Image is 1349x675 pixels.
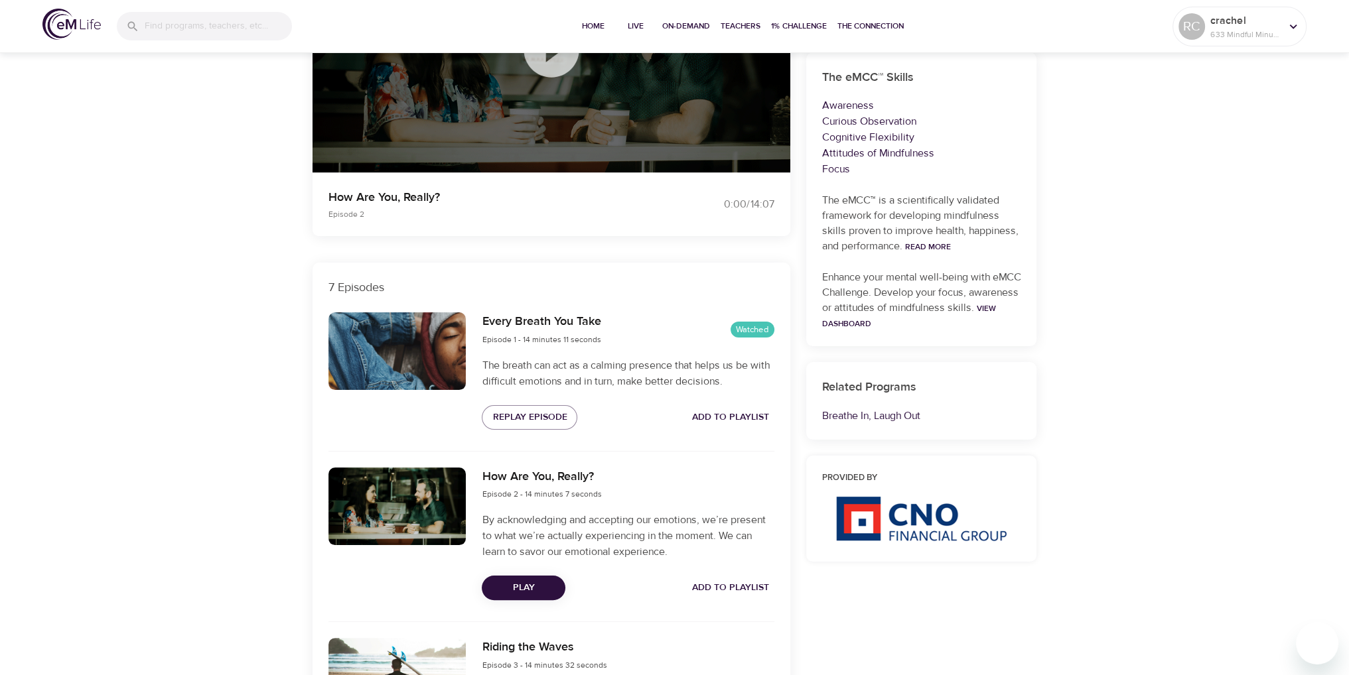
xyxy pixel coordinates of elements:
img: CNO%20logo.png [835,496,1007,541]
p: Curious Observation [822,113,1021,129]
span: Watched [731,324,774,336]
span: Play [492,580,555,596]
img: logo [42,9,101,40]
p: How Are You, Really? [328,188,659,206]
a: View Dashboard [822,303,996,329]
span: Episode 3 - 14 minutes 32 seconds [482,660,606,670]
span: Home [577,19,609,33]
button: Replay Episode [482,405,577,430]
span: Episode 1 - 14 minutes 11 seconds [482,334,601,345]
p: Awareness [822,97,1021,113]
div: 0:00 / 14:07 [675,197,774,212]
p: The eMCC™ is a scientifically validated framework for developing mindfulness skills proven to imp... [822,193,1021,254]
button: Play [482,576,565,600]
h6: Riding the Waves [482,638,606,657]
h6: Every Breath You Take [482,312,601,332]
p: Enhance your mental well-being with eMCC Challenge. Develop your focus, awareness or attitudes of... [822,270,1021,331]
p: Focus [822,161,1021,177]
p: 7 Episodes [328,278,774,296]
p: By acknowledging and accepting our emotions, we’re present to what we’re actually experiencing in... [482,512,774,560]
span: On-Demand [662,19,710,33]
span: 1% Challenge [771,19,827,33]
h6: How Are You, Really? [482,467,601,487]
h6: The eMCC™ Skills [822,68,1021,88]
p: Attitudes of Mindfulness [822,145,1021,161]
span: Teachers [721,19,760,33]
span: The Connection [837,19,904,33]
div: RC [1178,13,1205,40]
button: Add to Playlist [687,576,774,600]
iframe: Button to launch messaging window [1296,622,1338,664]
p: crachel [1210,13,1281,29]
span: Episode 2 - 14 minutes 7 seconds [482,489,601,499]
p: 633 Mindful Minutes [1210,29,1281,40]
h6: Provided by [822,471,1021,485]
p: The breath can act as a calming presence that helps us be with difficult emotions and in turn, ma... [482,357,774,389]
span: Add to Playlist [692,580,769,596]
h6: Related Programs [822,378,1021,397]
span: Live [620,19,652,33]
a: Breathe In, Laugh Out [822,409,920,422]
p: Cognitive Flexibility [822,129,1021,145]
input: Find programs, teachers, etc... [145,12,292,40]
span: Replay Episode [492,409,567,426]
p: Episode 2 [328,208,659,220]
button: Add to Playlist [687,405,774,430]
span: Add to Playlist [692,409,769,426]
a: Read More [905,241,951,252]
